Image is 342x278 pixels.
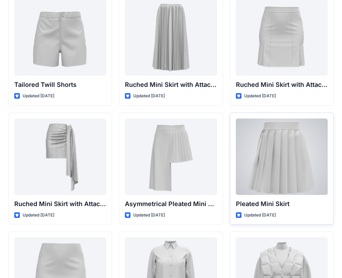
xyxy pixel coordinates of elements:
[236,199,328,209] p: Pleated Mini Skirt
[14,80,106,90] p: Tailored Twill Shorts
[236,118,328,195] a: Pleated Mini Skirt
[125,118,217,195] a: Asymmetrical Pleated Mini Skirt with Drape
[14,199,106,209] p: Ruched Mini Skirt with Attached Draped Panel
[236,80,328,90] p: Ruched Mini Skirt with Attached Draped Panel
[125,80,217,90] p: Ruched Mini Skirt with Attached Draped Panel
[23,212,54,219] p: Updated [DATE]
[133,92,165,100] p: Updated [DATE]
[125,199,217,209] p: Asymmetrical Pleated Mini Skirt with Drape
[133,212,165,219] p: Updated [DATE]
[244,212,276,219] p: Updated [DATE]
[23,92,54,100] p: Updated [DATE]
[244,92,276,100] p: Updated [DATE]
[14,118,106,195] a: Ruched Mini Skirt with Attached Draped Panel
